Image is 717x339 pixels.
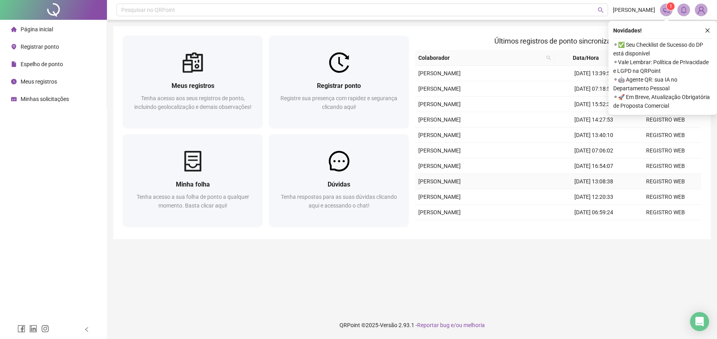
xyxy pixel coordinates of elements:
span: Tenha respostas para as suas dúvidas clicando aqui e acessando o chat! [281,194,397,209]
span: Reportar bug e/ou melhoria [417,322,485,328]
span: [PERSON_NAME] [418,147,461,154]
span: facebook [17,325,25,333]
span: Meus registros [172,82,214,90]
td: [DATE] 07:06:02 [558,143,630,158]
a: Meus registrosTenha acesso aos seus registros de ponto, incluindo geolocalização e demais observa... [123,36,263,128]
span: search [545,52,553,64]
span: Tenha acesso aos seus registros de ponto, incluindo geolocalização e demais observações! [134,95,252,110]
span: Registre sua presença com rapidez e segurança clicando aqui! [280,95,397,110]
td: [DATE] 13:40:10 [558,128,630,143]
span: bell [680,6,687,13]
td: [DATE] 14:27:53 [558,112,630,128]
td: REGISTRO WEB [630,189,702,205]
span: Página inicial [21,26,53,32]
span: file [11,61,17,67]
span: ⚬ 🚀 Em Breve, Atualização Obrigatória de Proposta Comercial [613,93,712,110]
span: close [705,28,710,33]
span: [PERSON_NAME] [418,86,461,92]
span: schedule [11,96,17,102]
span: Versão [380,322,397,328]
th: Data/Hora [554,50,624,66]
span: Novidades ! [613,26,642,35]
span: Colaborador [418,53,543,62]
span: home [11,27,17,32]
span: [PERSON_NAME] [613,6,655,14]
span: Data/Hora [557,53,614,62]
span: Minhas solicitações [21,96,69,102]
td: [DATE] 13:08:38 [558,174,630,189]
td: REGISTRO WEB [630,128,702,143]
span: search [598,7,604,13]
a: Registrar pontoRegistre sua presença com rapidez e segurança clicando aqui! [269,36,409,128]
span: Minha folha [176,181,210,188]
span: [PERSON_NAME] [418,163,461,169]
span: Tenha acesso a sua folha de ponto a qualquer momento. Basta clicar aqui! [137,194,249,209]
td: REGISTRO WEB [630,220,702,236]
span: instagram [41,325,49,333]
span: ⚬ Vale Lembrar: Política de Privacidade e LGPD na QRPoint [613,58,712,75]
td: REGISTRO WEB [630,112,702,128]
div: Open Intercom Messenger [690,312,709,331]
td: [DATE] 12:20:33 [558,189,630,205]
footer: QRPoint © 2025 - 2.93.1 - [107,311,717,339]
td: [DATE] 07:18:52 [558,81,630,97]
span: [PERSON_NAME] [418,101,461,107]
td: [DATE] 13:39:56 [558,66,630,81]
img: 84060 [695,4,707,16]
span: 1 [669,4,672,9]
td: [DATE] 15:52:37 [558,97,630,112]
span: left [84,327,90,332]
span: Registrar ponto [317,82,361,90]
span: [PERSON_NAME] [418,70,461,76]
span: ⚬ ✅ Seu Checklist de Sucesso do DP está disponível [613,40,712,58]
sup: 1 [667,2,675,10]
span: notification [663,6,670,13]
td: REGISTRO WEB [630,158,702,174]
span: [PERSON_NAME] [418,194,461,200]
span: [PERSON_NAME] [418,209,461,215]
td: REGISTRO WEB [630,205,702,220]
td: REGISTRO WEB [630,143,702,158]
a: Minha folhaTenha acesso a sua folha de ponto a qualquer momento. Basta clicar aqui! [123,134,263,227]
td: [DATE] 17:08:48 [558,220,630,236]
a: DúvidasTenha respostas para as suas dúvidas clicando aqui e acessando o chat! [269,134,409,227]
td: REGISTRO WEB [630,174,702,189]
span: [PERSON_NAME] [418,178,461,185]
span: [PERSON_NAME] [418,116,461,123]
span: environment [11,44,17,50]
span: Últimos registros de ponto sincronizados [494,37,622,45]
td: [DATE] 16:54:07 [558,158,630,174]
span: clock-circle [11,79,17,84]
span: ⚬ 🤖 Agente QR: sua IA no Departamento Pessoal [613,75,712,93]
span: Registrar ponto [21,44,59,50]
span: Espelho de ponto [21,61,63,67]
td: [DATE] 06:59:24 [558,205,630,220]
span: linkedin [29,325,37,333]
span: Dúvidas [328,181,350,188]
span: Meus registros [21,78,57,85]
span: search [546,55,551,60]
span: [PERSON_NAME] [418,132,461,138]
